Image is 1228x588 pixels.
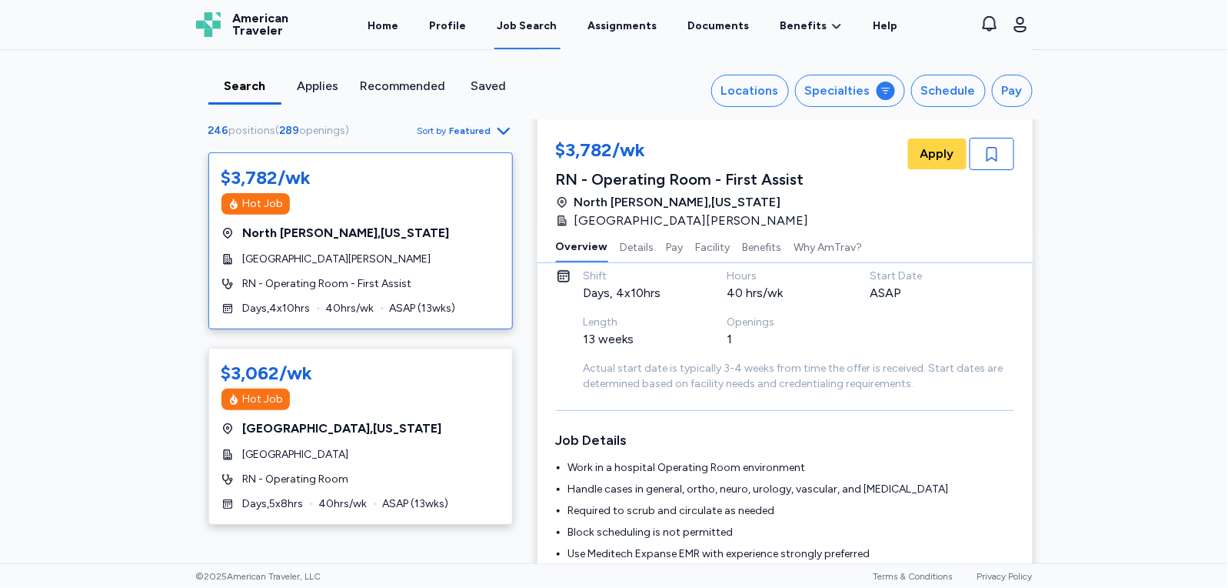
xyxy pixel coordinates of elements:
[568,525,1014,540] li: Block scheduling is not permitted
[196,570,321,583] span: © 2025 American Traveler, LLC
[874,571,953,582] a: Terms & Conditions
[229,124,276,137] span: positions
[711,75,789,107] button: Locations
[243,301,311,316] span: Days , 4 x 10 hrs
[574,193,781,212] span: North [PERSON_NAME] , [US_STATE]
[568,460,1014,476] li: Work in a hospital Operating Room environment
[977,571,1033,582] a: Privacy Policy
[208,123,356,139] div: ( )
[319,496,368,512] span: 40 hrs/wk
[574,212,809,230] span: [GEOGRAPHIC_DATA][PERSON_NAME]
[208,124,229,137] span: 246
[221,361,313,386] div: $3,062/wk
[721,82,779,100] div: Locations
[911,75,986,107] button: Schedule
[727,284,834,302] div: 40 hrs/wk
[780,18,827,34] span: Benefits
[383,496,449,512] span: ASAP ( 13 wks)
[568,546,1014,562] li: Use Meditech Expanse EMR with experience strongly preferred
[584,284,691,302] div: Days, 4x10hrs
[288,77,348,95] div: Applies
[498,18,557,34] div: Job Search
[243,496,304,512] span: Days , 5 x 8 hrs
[243,196,284,212] div: Hot Job
[908,139,967,169] button: Apply
[870,284,977,302] div: ASAP
[696,230,730,262] button: Facility
[667,230,684,262] button: Pay
[243,224,450,242] span: North [PERSON_NAME] , [US_STATE]
[458,77,519,95] div: Saved
[326,301,374,316] span: 40 hrs/wk
[280,124,300,137] span: 289
[568,482,1014,497] li: Handle cases in general, ortho, neuro, urology, vascular, and [MEDICAL_DATA]
[243,276,412,292] span: RN - Operating Room - First Assist
[920,145,954,163] span: Apply
[727,315,834,330] div: Openings
[584,361,1014,392] div: Actual start date is typically 3-4 weeks from time the offer is received. Start dates are determi...
[556,138,818,165] div: $3,782/wk
[584,269,691,284] div: Shift
[300,124,346,137] span: openings
[743,230,782,262] button: Benefits
[727,330,834,349] div: 1
[556,169,818,190] div: RN - Operating Room - First Assist
[568,503,1014,519] li: Required to scrub and circulate as needed
[870,269,977,284] div: Start Date
[243,392,284,407] div: Hot Job
[794,230,863,262] button: Why AmTrav?
[243,252,431,267] span: [GEOGRAPHIC_DATA][PERSON_NAME]
[390,301,456,316] span: ASAP ( 13 wks)
[556,429,1014,451] h3: Job Details
[243,447,349,463] span: [GEOGRAPHIC_DATA]
[215,77,275,95] div: Search
[727,269,834,284] div: Hours
[921,82,976,100] div: Schedule
[361,77,446,95] div: Recommended
[450,125,491,137] span: Featured
[584,330,691,349] div: 13 weeks
[233,12,289,37] span: American Traveler
[556,230,608,262] button: Overview
[221,165,311,190] div: $3,782/wk
[584,315,691,330] div: Length
[1002,82,1023,100] div: Pay
[795,75,905,107] button: Specialties
[494,2,561,49] a: Job Search
[418,125,447,137] span: Sort by
[621,230,654,262] button: Details
[243,419,442,438] span: [GEOGRAPHIC_DATA] , [US_STATE]
[780,18,843,34] a: Benefits
[418,122,513,140] button: Sort byFeatured
[805,82,870,100] div: Specialties
[243,472,349,487] span: RN - Operating Room
[992,75,1033,107] button: Pay
[196,12,221,37] img: Logo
